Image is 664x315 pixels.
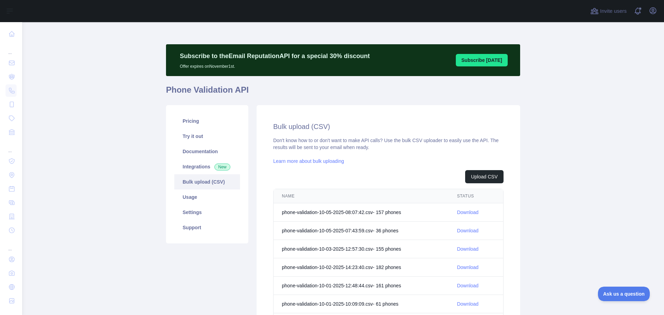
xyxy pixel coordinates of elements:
a: Bulk upload (CSV) [174,174,240,189]
td: phone-validation-10-02-2025-14:23:40.csv - 182 phone s [274,258,449,277]
td: phone-validation-10-01-2025-10:09:09.csv - 61 phone s [274,295,449,313]
a: Documentation [174,144,240,159]
a: Download [457,301,478,307]
div: ... [6,140,17,154]
a: Download [457,210,478,215]
span: Invite users [600,7,627,15]
button: Invite users [589,6,628,17]
a: Download [457,228,478,233]
a: Download [457,246,478,252]
a: Download [457,283,478,288]
a: Download [457,265,478,270]
span: New [214,164,230,170]
div: ... [6,41,17,55]
a: Try it out [174,129,240,144]
td: phone-validation-10-03-2025-12:57:30.csv - 155 phone s [274,240,449,258]
td: phone-validation-10-01-2025-12:48:44.csv - 161 phone s [274,277,449,295]
a: Settings [174,205,240,220]
h1: Phone Validation API [166,84,520,101]
a: Integrations New [174,159,240,174]
td: phone-validation-10-05-2025-07:43:59.csv - 36 phone s [274,222,449,240]
button: Subscribe [DATE] [456,54,508,66]
p: Subscribe to the Email Reputation API for a special 30 % discount [180,51,370,61]
a: Pricing [174,113,240,129]
h2: Bulk upload (CSV) [273,122,504,131]
p: Offer expires on November 1st. [180,61,370,69]
th: NAME [274,189,449,203]
div: ... [6,238,17,252]
button: Upload CSV [465,170,504,183]
iframe: Toggle Customer Support [598,287,650,301]
a: Usage [174,189,240,205]
a: Support [174,220,240,235]
a: Learn more about bulk uploading [273,158,344,164]
td: phone-validation-10-05-2025-08:07:42.csv - 157 phone s [274,203,449,222]
th: STATUS [449,189,503,203]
